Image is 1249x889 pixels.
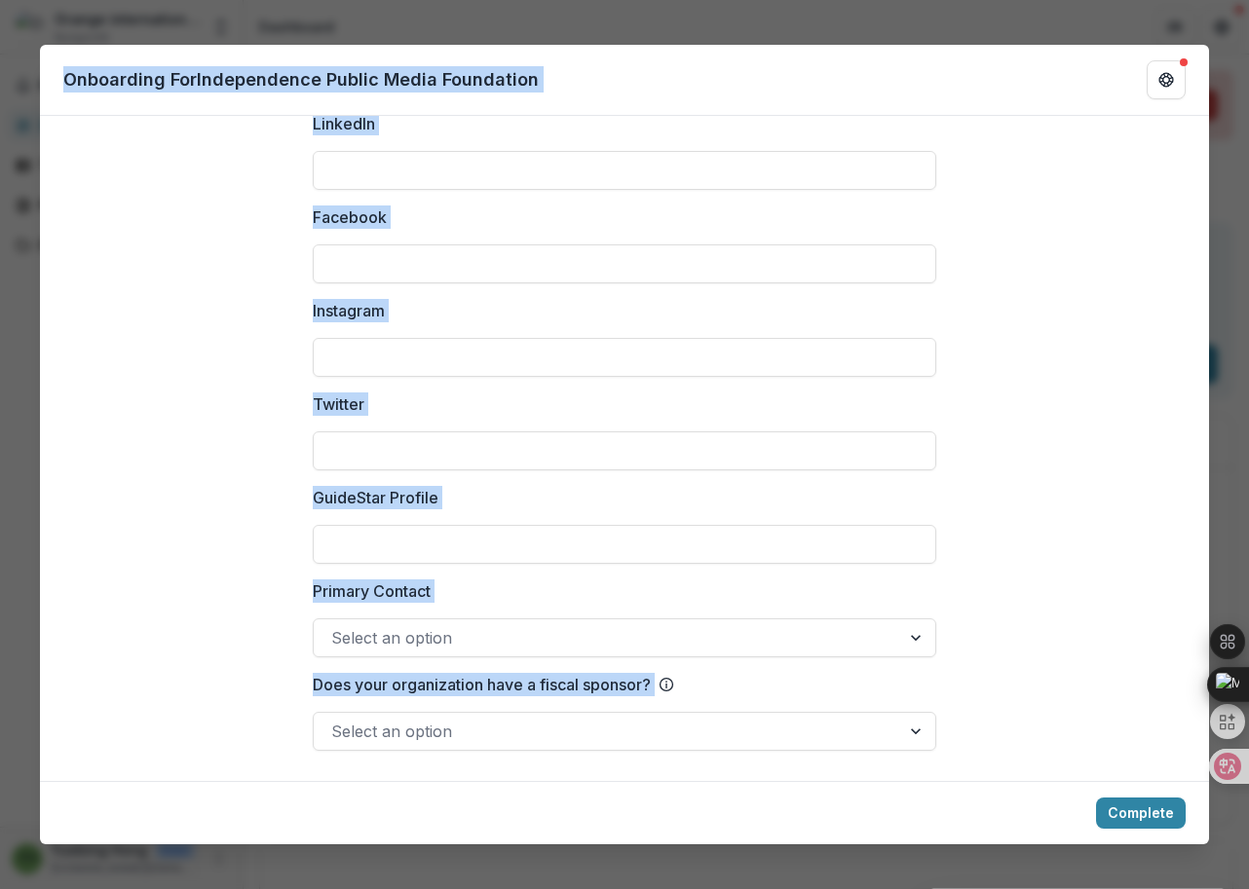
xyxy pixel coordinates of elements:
p: Primary Contact [313,579,431,603]
p: Instagram [313,299,385,322]
p: Does your organization have a fiscal sponsor? [313,673,651,696]
p: GuideStar Profile [313,486,438,509]
p: Onboarding For Independence Public Media Foundation [63,66,539,93]
p: Twitter [313,392,364,416]
p: LinkedIn [313,112,375,135]
button: Get Help [1147,60,1186,99]
p: Facebook [313,205,387,229]
button: Complete [1096,797,1186,829]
